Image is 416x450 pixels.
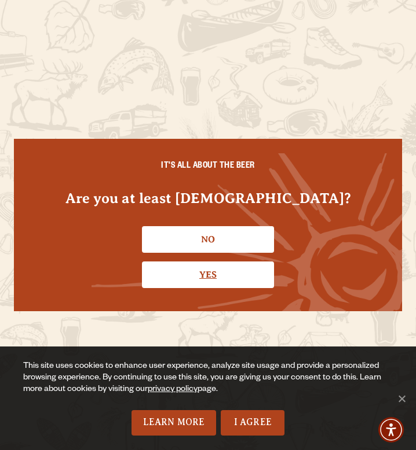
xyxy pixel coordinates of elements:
a: I Agree [221,410,284,436]
div: This site uses cookies to enhance user experience, analyze site usage and provide a personalized ... [23,361,393,410]
h6: IT'S ALL ABOUT THE BEER [37,162,379,172]
span: No [396,393,407,404]
h4: Are you at least [DEMOGRAPHIC_DATA]? [37,189,379,208]
a: Confirm I'm 21 or older [142,261,274,288]
a: No [142,226,274,253]
a: privacy policy [148,385,198,394]
a: Learn More [132,410,217,436]
div: Accessibility Menu [378,417,404,442]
